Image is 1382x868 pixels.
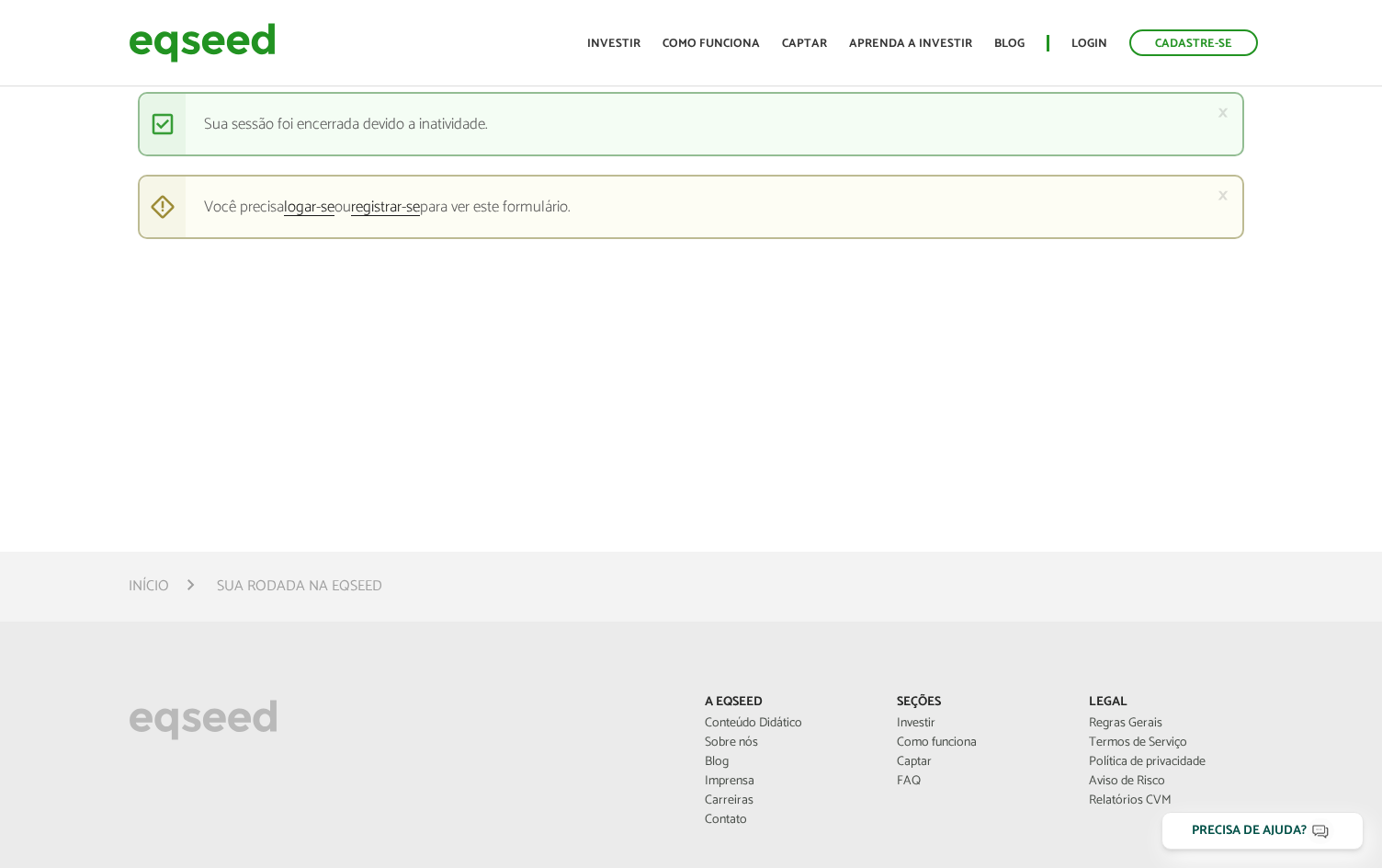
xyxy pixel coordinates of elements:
[1089,794,1253,807] a: Relatórios CVM
[705,717,869,730] a: Conteúdo Didático
[1071,38,1107,50] a: Login
[138,175,1243,239] div: Você precisa ou para ver este formulário.
[1089,717,1253,730] a: Regras Gerais
[897,695,1061,711] p: Seções
[1129,29,1258,56] a: Cadastre-se
[705,737,869,749] a: Sobre nós
[705,695,869,711] p: A EqSeed
[351,200,420,216] a: registrar-se
[897,756,1061,769] a: Captar
[284,200,334,216] a: logar-se
[705,814,869,827] a: Contato
[138,92,1243,156] div: Sua sessão foi encerrada devido a inatividade.
[705,756,869,769] a: Blog
[129,695,278,745] img: EqSeed Logo
[705,775,869,788] a: Imprensa
[705,794,869,807] a: Carreiras
[129,579,169,594] a: Início
[1089,756,1253,769] a: Política de privacidade
[1218,186,1229,205] a: ×
[587,38,640,50] a: Investir
[1089,737,1253,749] a: Termos de Serviço
[129,18,276,67] img: EqSeed
[897,775,1061,788] a: FAQ
[1089,775,1253,788] a: Aviso de Risco
[994,38,1025,50] a: Blog
[849,38,972,50] a: Aprenda a investir
[1089,695,1253,711] p: Legal
[663,38,760,50] a: Como funciona
[217,574,382,599] li: Sua rodada na EqSeed
[782,38,827,50] a: Captar
[897,737,1061,749] a: Como funciona
[1218,103,1229,122] a: ×
[897,717,1061,730] a: Investir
